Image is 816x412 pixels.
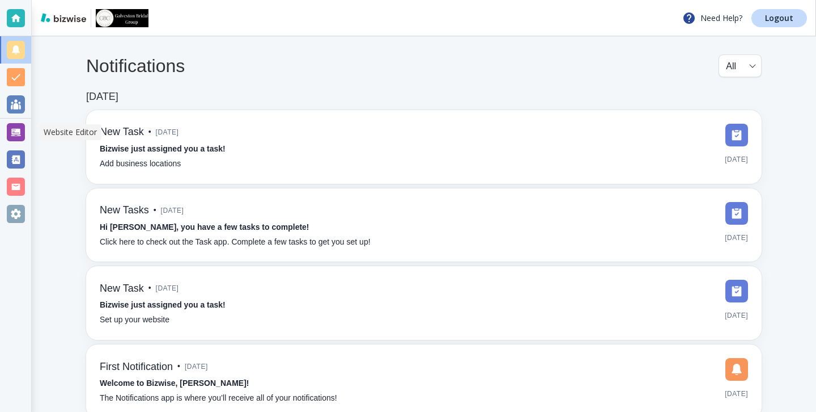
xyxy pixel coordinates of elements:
[725,124,748,146] img: DashboardSidebarTasks.svg
[154,204,156,217] p: •
[177,360,180,373] p: •
[100,126,144,138] h6: New Task
[100,158,181,170] p: Add business locations
[156,280,179,297] span: [DATE]
[726,55,754,77] div: All
[86,266,762,340] a: New Task•[DATE]Bizwise just assigned you a task!Set up your website[DATE]
[86,91,118,103] h6: [DATE]
[100,300,226,309] strong: Bizwise just assigned you a task!
[100,361,173,373] h6: First Notification
[100,379,249,388] strong: Welcome to Bizwise, [PERSON_NAME]!
[725,385,748,402] span: [DATE]
[725,151,748,168] span: [DATE]
[682,11,742,25] p: Need Help?
[725,307,748,324] span: [DATE]
[100,144,226,153] strong: Bizwise just assigned you a task!
[148,282,151,295] p: •
[148,126,151,138] p: •
[96,9,148,27] img: Galveston Bridal Group
[185,358,208,375] span: [DATE]
[725,229,748,246] span: [DATE]
[100,314,169,326] p: Set up your website
[86,188,762,262] a: New Tasks•[DATE]Hi [PERSON_NAME], you have a few tasks to complete!Click here to check out the Ta...
[725,202,748,225] img: DashboardSidebarTasks.svg
[100,222,309,232] strong: Hi [PERSON_NAME], you have a few tasks to complete!
[725,358,748,381] img: DashboardSidebarNotification.svg
[44,127,97,138] p: Website Editor
[86,110,762,184] a: New Task•[DATE]Bizwise just assigned you a task!Add business locations[DATE]
[41,13,86,22] img: bizwise
[100,204,149,217] h6: New Tasks
[100,392,337,405] p: The Notifications app is where you’ll receive all of your notifications!
[725,280,748,302] img: DashboardSidebarTasks.svg
[100,236,371,249] p: Click here to check out the Task app. Complete a few tasks to get you set up!
[86,55,185,77] h4: Notifications
[765,14,793,22] p: Logout
[161,202,184,219] span: [DATE]
[751,9,807,27] a: Logout
[156,124,179,141] span: [DATE]
[100,283,144,295] h6: New Task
